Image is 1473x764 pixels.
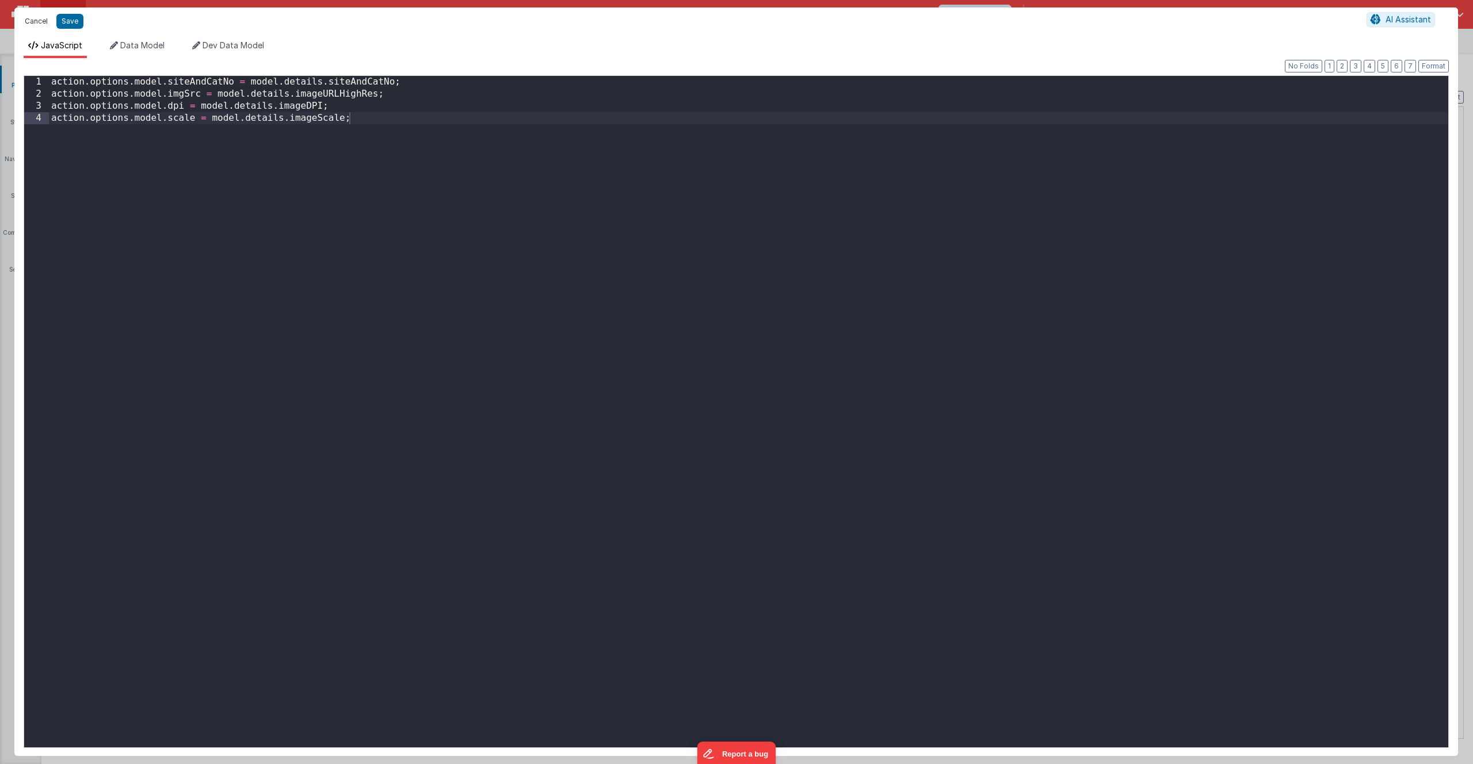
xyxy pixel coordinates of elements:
[24,88,49,100] div: 2
[1325,60,1334,72] button: 1
[1285,60,1322,72] button: No Folds
[120,40,165,50] span: Data Model
[24,112,49,124] div: 4
[1367,12,1435,27] button: AI Assistant
[24,76,49,88] div: 1
[1418,60,1449,72] button: Format
[41,40,82,50] span: JavaScript
[1405,60,1416,72] button: 7
[1364,60,1375,72] button: 4
[56,14,83,29] button: Save
[1386,14,1431,24] span: AI Assistant
[19,13,54,29] button: Cancel
[203,40,264,50] span: Dev Data Model
[1350,60,1361,72] button: 3
[1377,60,1388,72] button: 5
[24,100,49,112] div: 3
[1391,60,1402,72] button: 6
[1337,60,1348,72] button: 2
